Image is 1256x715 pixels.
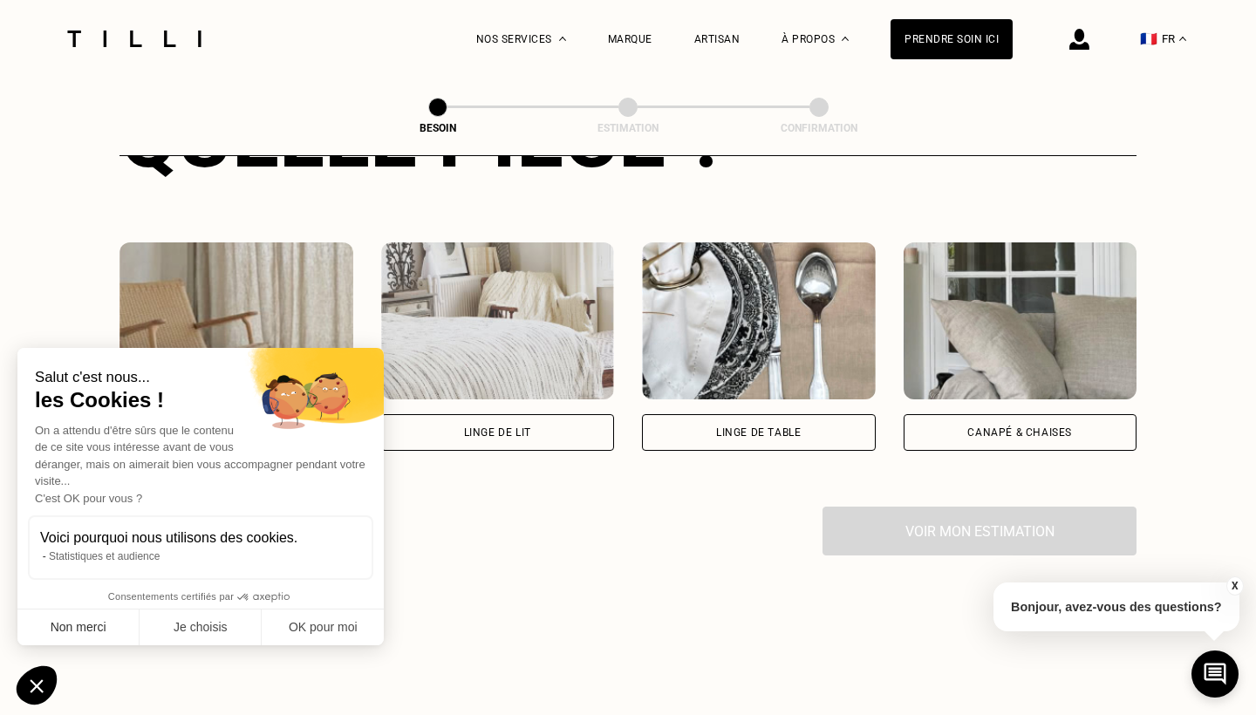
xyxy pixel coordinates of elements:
[1225,576,1243,596] button: X
[608,33,652,45] a: Marque
[967,427,1072,438] div: Canapé & chaises
[464,427,531,438] div: Linge de lit
[1069,29,1089,50] img: icône connexion
[119,242,353,399] img: Tilli retouche votre Rideau
[1179,37,1186,41] img: menu déroulant
[1140,31,1157,47] span: 🇫🇷
[716,427,801,438] div: Linge de table
[541,122,715,134] div: Estimation
[61,31,208,47] img: Logo du service de couturière Tilli
[993,582,1239,631] p: Bonjour, avez-vous des questions?
[732,122,906,134] div: Confirmation
[904,242,1137,399] img: Tilli retouche votre Canapé & chaises
[842,37,849,41] img: Menu déroulant à propos
[891,19,1013,59] a: Prendre soin ici
[642,242,876,399] img: Tilli retouche votre Linge de table
[381,242,615,399] img: Tilli retouche votre Linge de lit
[694,33,741,45] a: Artisan
[559,37,566,41] img: Menu déroulant
[351,122,525,134] div: Besoin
